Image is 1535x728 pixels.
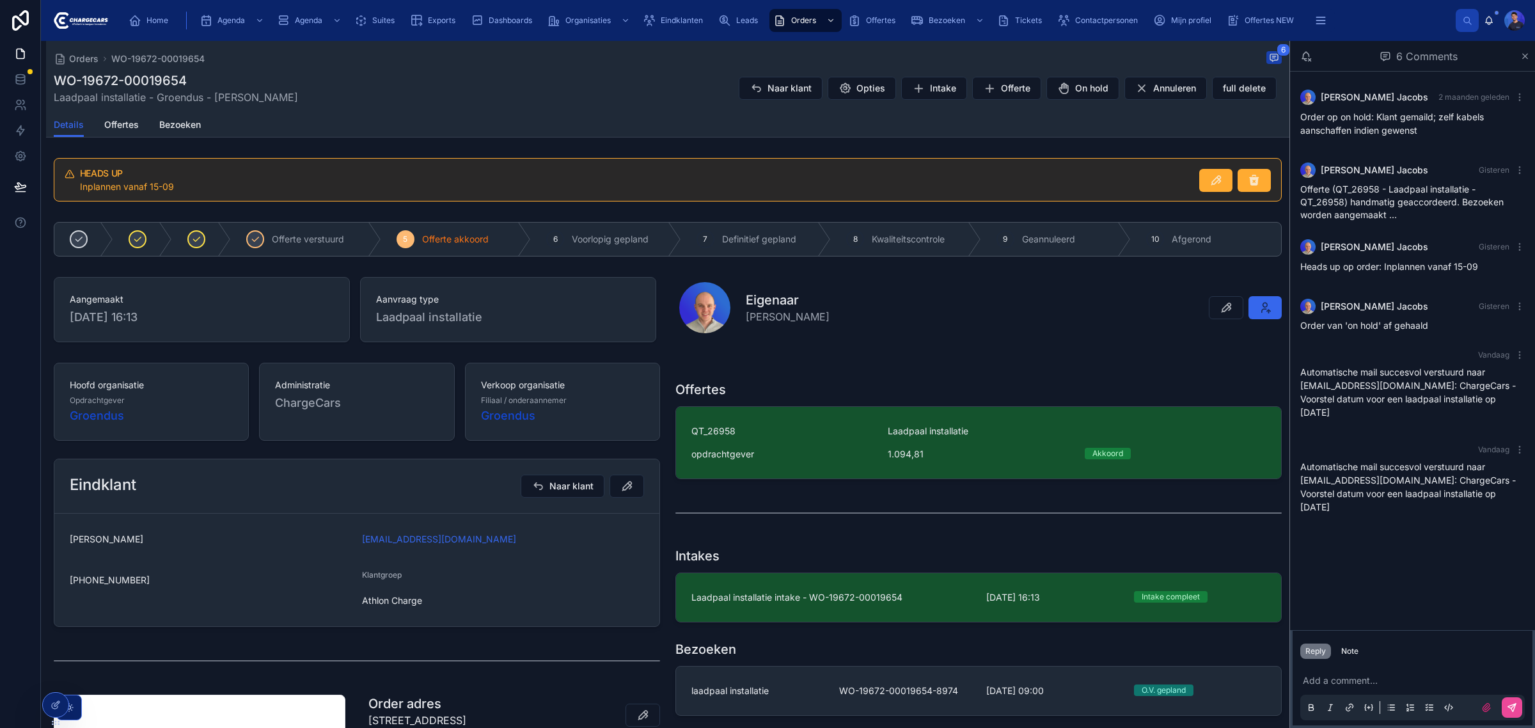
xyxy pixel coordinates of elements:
[406,9,464,32] a: Exports
[1172,233,1211,246] span: Afgerond
[196,9,271,32] a: Agenda
[1321,164,1428,177] span: [PERSON_NAME] Jacobs
[691,591,971,604] span: Laadpaal installatie intake - WO-19672-00019654
[368,713,466,728] p: [STREET_ADDRESS]
[1075,82,1108,95] span: On hold
[1153,82,1196,95] span: Annuleren
[691,448,754,461] span: opdrachtgever
[70,308,334,326] span: [DATE] 16:13
[489,15,532,26] span: Dashboards
[544,9,636,32] a: Organisaties
[159,118,201,131] span: Bezoeken
[736,15,758,26] span: Leads
[104,113,139,139] a: Offertes
[125,9,177,32] a: Home
[676,573,1281,622] a: Laadpaal installatie intake - WO-19672-00019654[DATE] 16:13Intake compleet
[368,695,466,713] h1: Order adres
[1003,234,1007,244] span: 9
[767,82,812,95] span: Naar klant
[1300,365,1525,419] p: Automatische mail succesvol verstuurd naar [EMAIL_ADDRESS][DOMAIN_NAME]: ChargeCars - Voorstel da...
[930,82,956,95] span: Intake
[888,425,968,438] span: Laadpaal installatie
[481,407,535,425] a: Groendus
[703,234,707,244] span: 7
[467,9,541,32] a: Dashboards
[1438,92,1509,102] span: 2 maanden geleden
[1321,300,1428,313] span: [PERSON_NAME] Jacobs
[1142,591,1200,603] div: Intake compleet
[273,9,348,32] a: Agenda
[54,118,84,131] span: Details
[403,234,407,244] span: 5
[676,407,1281,479] a: QT_26958Laadpaal installatieopdrachtgever1.094,81Akkoord
[1266,51,1282,67] button: 6
[1223,9,1303,32] a: Offertes NEW
[1001,82,1030,95] span: Offerte
[80,169,1189,178] h5: HEADS UP
[888,448,1069,461] span: 1.094,81
[972,77,1041,100] button: Offerte
[54,72,298,90] h1: WO-19672-00019654
[1015,15,1042,26] span: Tickets
[70,293,334,306] span: Aangemaakt
[1277,44,1290,56] span: 6
[661,15,703,26] span: Eindklanten
[51,10,108,31] img: App logo
[1022,233,1075,246] span: Geannuleerd
[746,291,830,309] h1: Eigenaar
[1479,165,1509,175] span: Gisteren
[54,90,298,105] span: Laadpaal installatie - Groendus - [PERSON_NAME]
[828,77,896,100] button: Opties
[1075,15,1138,26] span: Contactpersonen
[70,407,124,425] span: Groendus
[1245,15,1294,26] span: Offertes NEW
[549,480,594,493] span: Naar klant
[676,667,1281,715] a: laadpaal installatieWO-19672-00019654-8974[DATE] 09:00O.V. gepland
[1149,9,1220,32] a: Mijn profiel
[1300,260,1525,273] p: Heads up op order: Inplannen vanaf 15-09
[362,594,644,607] span: Athlon Charge
[675,640,736,658] h1: Bezoeken
[856,82,885,95] span: Opties
[901,77,967,100] button: Intake
[791,15,816,26] span: Orders
[714,9,767,32] a: Leads
[675,381,726,399] h1: Offertes
[1321,91,1428,104] span: [PERSON_NAME] Jacobs
[159,113,201,139] a: Bezoeken
[146,15,168,26] span: Home
[691,425,872,438] span: QT_26958
[275,394,341,412] span: ChargeCars
[111,52,205,65] a: WO-19672-00019654
[376,293,640,306] span: Aanvraag type
[1336,644,1364,659] button: Note
[1479,242,1509,251] span: Gisteren
[70,475,136,495] h2: Eindklant
[722,233,796,246] span: Definitief gepland
[1321,241,1428,253] span: [PERSON_NAME] Jacobs
[1053,9,1147,32] a: Contactpersonen
[565,15,611,26] span: Organisaties
[362,570,402,580] span: Klantgroep
[350,9,404,32] a: Suites
[872,233,945,246] span: Kwaliteitscontrole
[993,9,1051,32] a: Tickets
[1300,184,1504,220] span: Offerte (QT_26958 - Laadpaal installatie - QT_26958) handmatig geaccordeerd. Bezoeken worden aang...
[217,15,245,26] span: Agenda
[422,233,489,246] span: Offerte akkoord
[853,234,858,244] span: 8
[844,9,904,32] a: Offertes
[80,181,174,192] span: Inplannen vanaf 15-09
[929,15,965,26] span: Bezoeken
[80,180,1189,193] div: Inplannen vanaf 15-09
[1478,445,1509,454] span: Vandaag
[362,533,516,546] a: [EMAIL_ADDRESS][DOMAIN_NAME]
[1212,77,1277,100] button: full delete
[1300,644,1331,659] button: Reply
[986,684,1119,697] span: [DATE] 09:00
[481,395,567,406] span: Filiaal / onderaannemer
[769,9,842,32] a: Orders
[272,233,344,246] span: Offerte verstuurd
[639,9,712,32] a: Eindklanten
